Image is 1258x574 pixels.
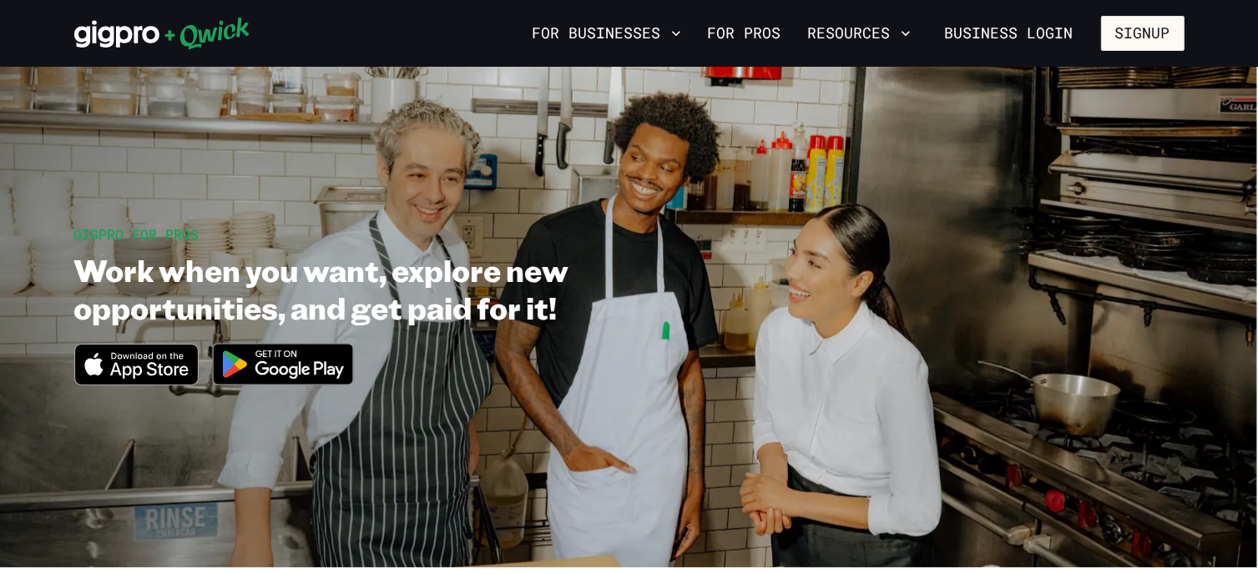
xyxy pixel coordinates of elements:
a: Business Login [931,16,1088,51]
h1: Work when you want, explore new opportunities, and get paid for it! [74,251,740,326]
a: Download on the App Store [74,371,200,389]
a: For Pros [701,19,788,48]
button: Resources [801,19,917,48]
span: GIGPRO FOR PROS [74,225,200,243]
button: Signup [1101,16,1185,51]
img: Get it on Google Play [202,333,364,395]
button: For Businesses [526,19,688,48]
